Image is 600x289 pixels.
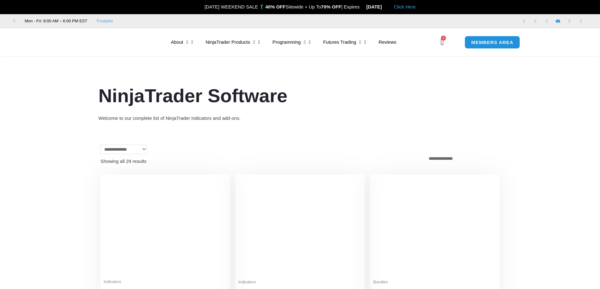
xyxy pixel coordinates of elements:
[199,4,204,9] img: 🎉
[23,17,88,25] span: Mon - Fri: 8:00 AM – 6:00 PM EST
[74,31,142,53] img: LogoAI | Affordable Indicators – NinjaTrader
[165,35,439,49] nav: Menu
[372,35,403,49] a: Reviews
[317,35,372,49] a: Futures Trading
[198,4,366,9] span: [DATE] WEEKEND SALE 🏌️‍♂️ Sitewide + Up To | Expires
[100,159,146,164] p: Showing all 29 results
[394,4,416,9] a: Click Here
[104,178,227,275] img: Duplicate Account Actions
[104,279,227,285] span: Indicators
[360,4,365,9] img: ⌛
[199,35,266,49] a: NinjaTrader Products
[265,4,285,9] strong: 40% OFF
[266,35,317,49] a: Programming
[99,83,502,109] h1: NinjaTrader Software
[165,35,199,49] a: About
[99,114,502,123] div: Welcome to our complete list of NinjaTrader indicators and add-ons.
[373,178,496,276] img: Accounts Dashboard Suite
[366,4,387,9] strong: [DATE]
[471,40,513,45] span: MEMBERS AREA
[425,154,500,163] select: Shop order
[238,178,362,275] img: Account Risk Manager
[382,4,387,9] img: 🏭
[465,36,520,49] a: MEMBERS AREA
[373,280,496,285] span: Bundles
[441,36,446,41] span: 0
[238,280,362,285] span: Indicators
[321,4,341,9] strong: 70% OFF
[431,33,453,51] a: 0
[96,17,113,25] a: Trustpilot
